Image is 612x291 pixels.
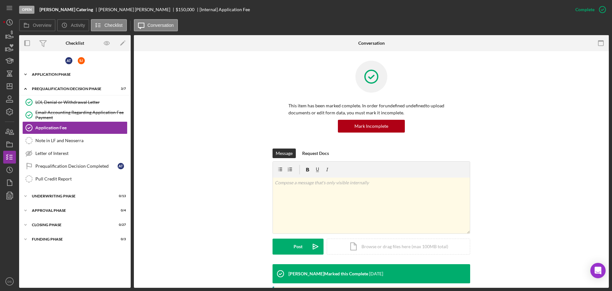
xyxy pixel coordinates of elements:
div: Complete [575,3,594,16]
div: Application Phase [32,73,123,76]
div: Underwriting Phase [32,194,110,198]
div: 0 / 3 [114,237,126,241]
div: [PERSON_NAME] Marked this Complete [288,271,368,276]
div: Conversation [358,41,385,46]
div: Message [276,149,293,158]
div: [PERSON_NAME] [PERSON_NAME] [98,7,176,12]
button: Conversation [134,19,178,31]
label: Activity [71,23,85,28]
button: Overview [19,19,55,31]
div: Open [19,6,34,14]
div: Request Docs [302,149,329,158]
div: Checklist [66,41,84,46]
a: Email Accounting Regarding Application Fee Payment [22,109,127,121]
div: Application Fee [35,125,127,130]
a: Note in LF and Neoserra [22,134,127,147]
div: Pull Credit Report [35,176,127,181]
div: Prequalification Decision Phase [32,87,110,91]
a: Pull Credit Report [22,172,127,185]
a: Application Fee [22,121,127,134]
div: Funding Phase [32,237,110,241]
div: S J [78,57,85,64]
div: LOI, Denial or Withdrawal Letter [35,100,127,105]
div: A T [118,163,124,169]
label: Overview [33,23,51,28]
div: Closing Phase [32,223,110,227]
button: Complete [569,3,609,16]
div: Letter of Interest [35,151,127,156]
a: Prequalification Decision CompletedAT [22,160,127,172]
div: [Internal] Application Fee [200,7,250,12]
button: Message [273,149,296,158]
a: Letter of Interest [22,147,127,160]
div: Email Accounting Regarding Application Fee Payment [35,110,127,120]
div: 0 / 27 [114,223,126,227]
button: Activity [57,19,89,31]
div: 0 / 13 [114,194,126,198]
div: Note in LF and Neoserra [35,138,127,143]
button: Mark Incomplete [338,120,405,133]
div: 3 / 7 [114,87,126,91]
button: Post [273,239,324,255]
a: LOI, Denial or Withdrawal Letter [22,96,127,109]
p: This item has been marked complete. In order for undefined undefined to upload documents or edit ... [288,102,454,117]
div: Prequalification Decision Completed [35,164,118,169]
label: Checklist [105,23,123,28]
div: 0 / 4 [114,209,126,212]
label: Conversation [148,23,174,28]
div: Post [294,239,302,255]
button: Checklist [91,19,127,31]
button: DS [3,275,16,288]
b: [PERSON_NAME] Catering [40,7,93,12]
text: DS [7,280,11,283]
span: $150,000 [176,7,194,12]
div: A T [65,57,72,64]
div: Approval Phase [32,209,110,212]
button: Request Docs [299,149,332,158]
time: 2025-09-16 16:06 [369,271,383,276]
div: Mark Incomplete [354,120,388,133]
div: Open Intercom Messenger [590,263,606,278]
